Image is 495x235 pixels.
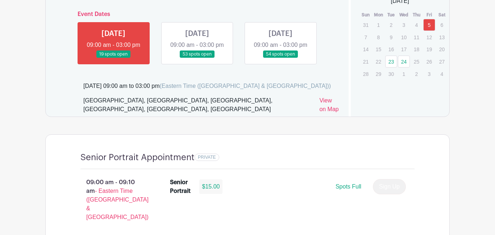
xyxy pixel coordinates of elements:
p: 10 [398,32,410,43]
p: 16 [385,44,397,55]
th: Sun [359,11,372,19]
p: 26 [423,56,435,67]
p: 31 [360,19,372,31]
th: Sat [436,11,448,19]
p: 3 [423,68,435,80]
div: Senior Portrait [170,178,191,195]
p: 25 [411,56,423,67]
p: 09:00 am - 09:10 am [69,175,158,224]
a: 24 [398,56,410,68]
p: 6 [436,19,448,31]
th: Thu [410,11,423,19]
p: 17 [398,44,410,55]
div: $15.00 [199,179,223,194]
p: 30 [385,68,397,80]
p: 4 [436,68,448,80]
p: 14 [360,44,372,55]
p: 7 [360,32,372,43]
p: 19 [423,44,435,55]
span: PRIVATE [198,155,216,160]
p: 27 [436,56,448,67]
p: 20 [436,44,448,55]
p: 9 [385,32,397,43]
div: [GEOGRAPHIC_DATA], [GEOGRAPHIC_DATA], [GEOGRAPHIC_DATA], [GEOGRAPHIC_DATA], [GEOGRAPHIC_DATA], [G... [83,96,313,117]
p: 1 [398,68,410,80]
th: Tue [385,11,398,19]
a: View on Map [319,96,340,117]
h4: Senior Portrait Appointment [80,152,195,163]
th: Fri [423,11,436,19]
p: 8 [373,32,384,43]
p: 13 [436,32,448,43]
p: 18 [411,44,423,55]
h6: Event Dates [72,11,323,18]
p: 28 [360,68,372,80]
th: Mon [372,11,385,19]
a: 5 [423,19,435,31]
a: 23 [385,56,397,68]
span: (Eastern Time ([GEOGRAPHIC_DATA] & [GEOGRAPHIC_DATA])) [159,83,331,89]
p: 12 [423,32,435,43]
p: 11 [411,32,423,43]
span: - Eastern Time ([GEOGRAPHIC_DATA] & [GEOGRAPHIC_DATA]) [86,188,149,220]
p: 15 [373,44,384,55]
p: 1 [373,19,384,31]
p: 3 [398,19,410,31]
span: Spots Full [336,183,361,190]
p: 2 [411,68,423,80]
p: 2 [385,19,397,31]
p: 29 [373,68,384,80]
p: 21 [360,56,372,67]
div: [DATE] 09:00 am to 03:00 pm [83,82,331,90]
p: 4 [411,19,423,31]
th: Wed [398,11,410,19]
p: 22 [373,56,384,67]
